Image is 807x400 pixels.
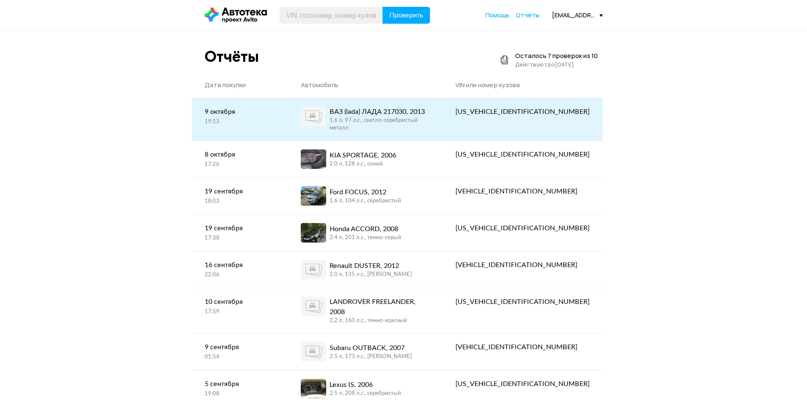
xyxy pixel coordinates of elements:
[455,81,590,89] div: VIN или номер кузова
[330,353,412,361] div: 2.5 л, 173 л.c., [PERSON_NAME]
[192,141,288,177] a: 8 октября17:26
[330,150,396,160] div: KIA SPORTAGE, 2006
[205,161,275,168] div: 17:26
[205,81,275,89] div: Дата покупки
[443,98,602,125] a: [US_VEHICLE_IDENTIFICATION_NUMBER]
[192,251,288,287] a: 16 сентября22:06
[443,141,602,168] a: [US_VEHICLE_IDENTIFICATION_NUMBER]
[205,186,275,196] div: 19 сентября
[455,260,590,270] div: [VEHICLE_IDENTIFICATION_NUMBER]
[455,297,590,307] div: [US_VEHICLE_IDENTIFICATION_NUMBER]
[552,11,603,19] div: [EMAIL_ADDRESS][DOMAIN_NAME]
[192,288,288,324] a: 10 сентября17:59
[330,160,396,168] div: 2.0 л, 128 л.c., синий
[455,342,590,352] div: [VEHICLE_IDENTIFICATION_NUMBER]
[288,141,443,177] a: KIA SPORTAGE, 20062.0 л, 128 л.c., синий
[443,251,602,279] a: [VEHICLE_IDENTIFICATION_NUMBER]
[288,98,443,141] a: ВАЗ (lada) ЛАДА 217030, 20131.6 л, 97 л.c., светло-серебристый металл
[455,107,590,117] div: [US_VEHICLE_IDENTIFICATION_NUMBER]
[455,186,590,196] div: [VEHICLE_IDENTIFICATION_NUMBER]
[330,390,401,397] div: 2.5 л, 208 л.c., серебристый
[192,98,288,134] a: 9 октября19:13
[288,215,443,251] a: Honda ACCORD, 20082.4 л, 201 л.c., темно-серый
[301,81,430,89] div: Автомобиль
[389,12,423,19] span: Проверить
[515,52,598,60] div: Осталось 7 проверок из 10
[205,149,275,160] div: 8 октября
[205,379,275,389] div: 5 сентября
[288,251,443,288] a: Renault DUSTER, 20122.0 л, 135 л.c., [PERSON_NAME]
[205,118,275,126] div: 19:13
[330,297,430,317] div: LANDROVER FREELANDER, 2008
[330,117,430,132] div: 1.6 л, 97 л.c., светло-серебристый металл
[288,334,443,370] a: Subaru OUTBACK, 20072.5 л, 173 л.c., [PERSON_NAME]
[443,288,602,315] a: [US_VEHICLE_IDENTIFICATION_NUMBER]
[455,379,590,389] div: [US_VEHICLE_IDENTIFICATION_NUMBER]
[205,342,275,352] div: 9 сентября
[205,390,275,398] div: 19:08
[515,60,598,69] div: Действуют до [DATE]
[205,107,275,117] div: 9 октября
[205,297,275,307] div: 10 сентября
[330,107,430,117] div: ВАЗ (lada) ЛАДА 217030, 2013
[205,271,275,279] div: 22:06
[330,234,401,242] div: 2.4 л, 201 л.c., темно-серый
[443,178,602,205] a: [VEHICLE_IDENTIFICATION_NUMBER]
[288,178,443,214] a: Ford FOCUS, 20121.6 л, 104 л.c., серебристый
[330,224,401,234] div: Honda ACCORD, 2008
[455,223,590,233] div: [US_VEHICLE_IDENTIFICATION_NUMBER]
[443,215,602,242] a: [US_VEHICLE_IDENTIFICATION_NUMBER]
[485,11,510,19] a: Помощь
[205,308,275,316] div: 17:59
[192,215,288,251] a: 19 сентября17:38
[192,178,288,214] a: 19 сентября18:03
[205,47,259,66] div: Отчёты
[205,353,275,361] div: 01:54
[280,7,383,24] input: VIN, госномер, номер кузова
[330,261,412,271] div: Renault DUSTER, 2012
[516,11,539,19] a: Отчёты
[205,260,275,270] div: 16 сентября
[205,198,275,205] div: 18:03
[205,223,275,233] div: 19 сентября
[288,288,443,333] a: LANDROVER FREELANDER, 20082.2 л, 160 л.c., темно-красный
[455,149,590,160] div: [US_VEHICLE_IDENTIFICATION_NUMBER]
[383,7,430,24] button: Проверить
[330,317,430,325] div: 2.2 л, 160 л.c., темно-красный
[330,197,401,205] div: 1.6 л, 104 л.c., серебристый
[192,334,288,370] a: 9 сентября01:54
[443,334,602,361] a: [VEHICLE_IDENTIFICATION_NUMBER]
[443,370,602,397] a: [US_VEHICLE_IDENTIFICATION_NUMBER]
[330,380,401,390] div: Lexus IS, 2006
[330,271,412,279] div: 2.0 л, 135 л.c., [PERSON_NAME]
[330,187,401,197] div: Ford FOCUS, 2012
[330,343,412,353] div: Subaru OUTBACK, 2007
[205,234,275,242] div: 17:38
